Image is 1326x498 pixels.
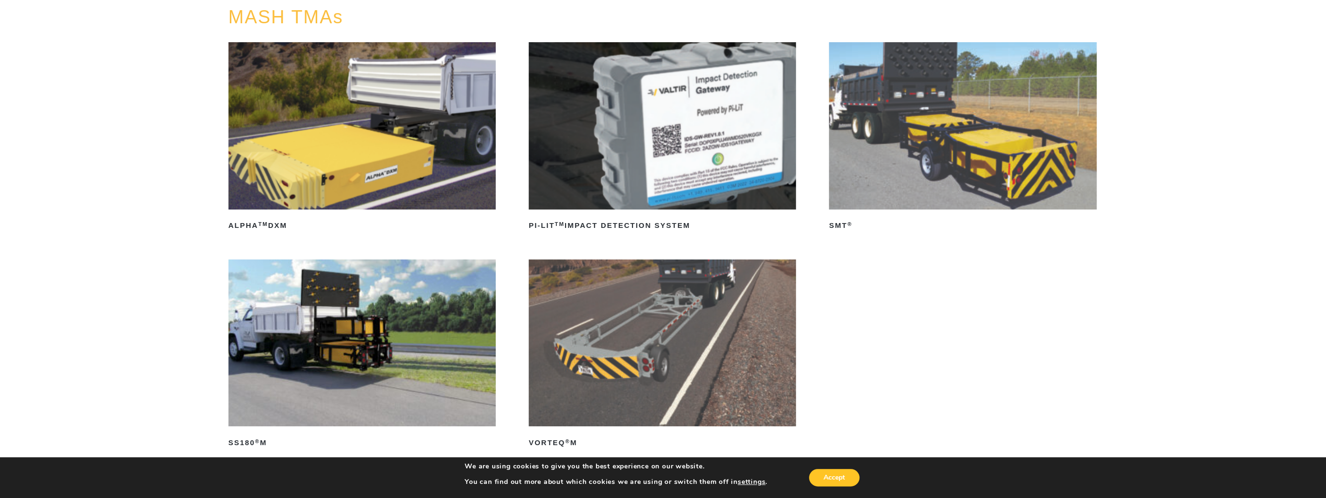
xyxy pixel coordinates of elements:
sup: ® [255,438,260,444]
p: We are using cookies to give you the best experience on our website. [465,462,767,471]
a: ALPHATMDXM [228,42,496,233]
p: You can find out more about which cookies we are using or switch them off in . [465,478,767,486]
button: settings [738,478,765,486]
sup: TM [555,221,565,227]
a: SS180®M [228,259,496,450]
button: Accept [809,469,859,486]
h2: PI-LIT Impact Detection System [529,218,796,234]
h2: VORTEQ M [529,435,796,450]
sup: ® [847,221,852,227]
h2: SMT [829,218,1096,234]
a: SMT® [829,42,1096,233]
a: MASH TMAs [228,7,343,27]
h2: ALPHA DXM [228,218,496,234]
h2: SS180 M [228,435,496,450]
a: VORTEQ®M [529,259,796,450]
a: PI-LITTMImpact Detection System [529,42,796,233]
sup: ® [565,438,570,444]
sup: TM [258,221,268,227]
